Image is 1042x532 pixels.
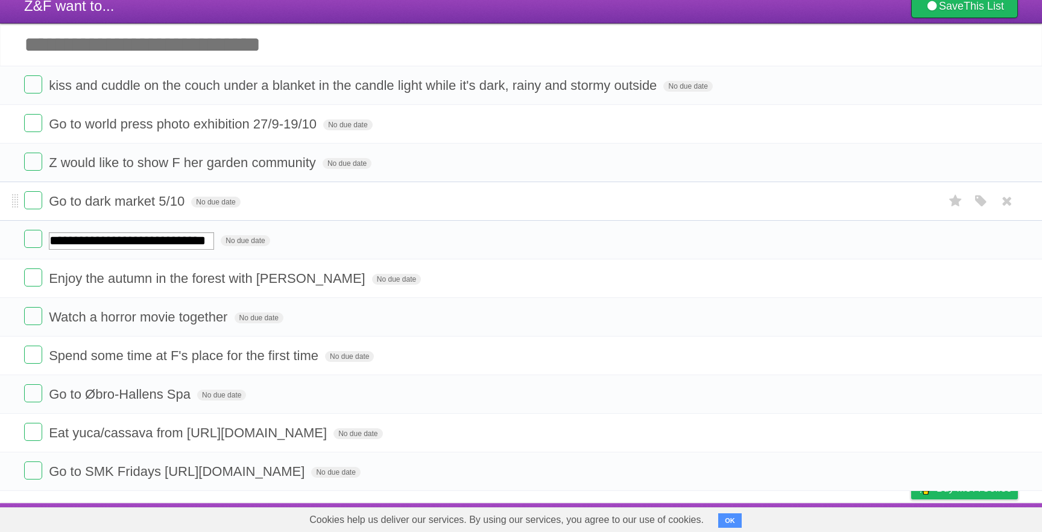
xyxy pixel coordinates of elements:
a: Terms [854,506,881,529]
label: Done [24,461,42,480]
span: No due date [323,158,371,169]
label: Done [24,114,42,132]
span: Cookies help us deliver our services. By using our services, you agree to our use of cookies. [297,508,716,532]
span: No due date [191,197,240,207]
label: Done [24,423,42,441]
label: Done [24,191,42,209]
label: Done [24,153,42,171]
span: No due date [197,390,246,401]
span: Eat yuca/cassava from [URL][DOMAIN_NAME] [49,425,330,440]
label: Star task [944,191,967,211]
a: Suggest a feature [942,506,1018,529]
span: No due date [663,81,712,92]
label: Done [24,75,42,93]
label: Done [24,230,42,248]
span: Go to Øbro-Hallens Spa [49,387,194,402]
span: No due date [333,428,382,439]
a: Developers [791,506,839,529]
label: Done [24,268,42,287]
span: Go to dark market 5/10 [49,194,188,209]
span: Buy me a coffee [936,478,1012,499]
label: Done [24,384,42,402]
span: No due date [311,467,360,478]
button: OK [718,513,742,528]
span: No due date [221,235,270,246]
label: Done [24,346,42,364]
span: kiss and cuddle on the couch under a blanket in the candle light while it's dark, rainy and storm... [49,78,660,93]
a: Privacy [895,506,927,529]
a: About [751,506,776,529]
label: Done [24,307,42,325]
span: No due date [235,312,283,323]
span: Z would like to show F her garden community [49,155,319,170]
span: Go to world press photo exhibition 27/9-19/10 [49,116,320,131]
span: Enjoy the autumn in the forest with [PERSON_NAME] [49,271,368,286]
span: Watch a horror movie together [49,309,230,325]
span: No due date [323,119,372,130]
span: Spend some time at F's place for the first time [49,348,321,363]
span: Go to SMK Fridays [URL][DOMAIN_NAME] [49,464,308,479]
span: No due date [325,351,374,362]
span: No due date [372,274,421,285]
